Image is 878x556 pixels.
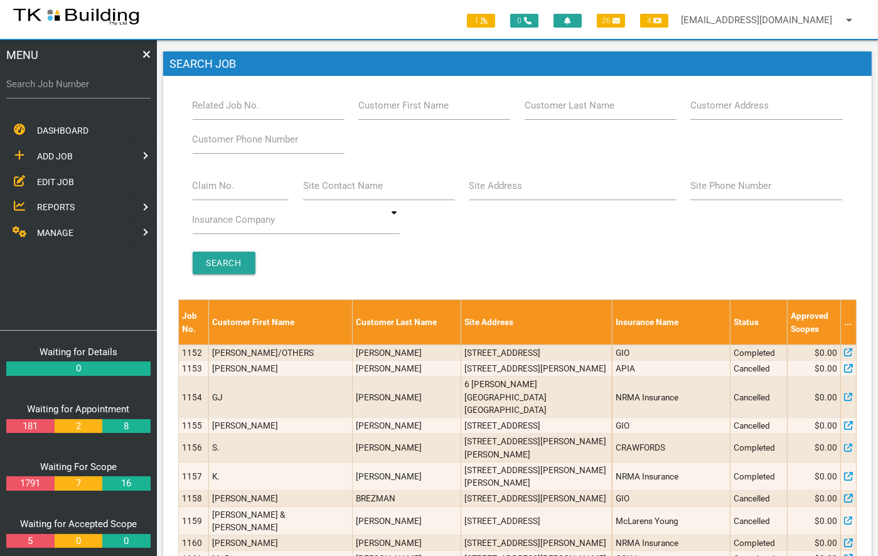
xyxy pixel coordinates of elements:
[461,345,613,360] td: [STREET_ADDRESS]
[353,434,461,462] td: [PERSON_NAME]
[208,434,352,462] td: S.
[731,535,788,551] td: Completed
[461,434,613,462] td: [STREET_ADDRESS][PERSON_NAME][PERSON_NAME]
[208,418,352,434] td: [PERSON_NAME]
[102,534,150,548] a: 0
[208,300,352,345] th: Customer First Name
[597,14,625,28] span: 26
[612,377,731,418] td: NRMA Insurance
[37,202,75,212] span: REPORTS
[815,419,837,432] span: $0.00
[612,535,731,551] td: NRMA Insurance
[208,491,352,506] td: [PERSON_NAME]
[37,151,73,161] span: ADD JOB
[461,491,613,506] td: [STREET_ADDRESS][PERSON_NAME]
[731,345,788,360] td: Completed
[815,537,837,549] span: $0.00
[353,345,461,360] td: [PERSON_NAME]
[55,534,102,548] a: 0
[55,476,102,491] a: 7
[612,345,731,360] td: GIO
[612,506,731,535] td: McLarens Young
[6,534,54,548] a: 5
[612,361,731,377] td: APIA
[461,361,613,377] td: [STREET_ADDRESS][PERSON_NAME]
[731,506,788,535] td: Cancelled
[731,462,788,491] td: Completed
[6,476,54,491] a: 1791
[353,506,461,535] td: [PERSON_NAME]
[461,535,613,551] td: [STREET_ADDRESS][PERSON_NAME]
[208,361,352,377] td: [PERSON_NAME]
[815,362,837,375] span: $0.00
[303,179,383,193] label: Site Contact Name
[612,418,731,434] td: GIO
[208,377,352,418] td: GJ
[612,462,731,491] td: NRMA Insurance
[815,441,837,454] span: $0.00
[179,377,209,418] td: 1154
[13,6,140,26] img: s3file
[353,418,461,434] td: [PERSON_NAME]
[469,179,523,193] label: Site Address
[179,434,209,462] td: 1156
[6,419,54,434] a: 181
[353,377,461,418] td: [PERSON_NAME]
[525,99,614,113] label: Customer Last Name
[841,300,857,345] th: ...
[20,518,137,530] a: Waiting for Accepted Scope
[353,491,461,506] td: BREZMAN
[815,515,837,527] span: $0.00
[193,179,235,193] label: Claim No.
[55,419,102,434] a: 2
[612,300,731,345] th: Insurance Name
[193,99,260,113] label: Related Job No.
[467,14,495,28] span: 1
[690,179,771,193] label: Site Phone Number
[37,176,74,186] span: EDIT JOB
[731,434,788,462] td: Completed
[208,462,352,491] td: K.
[40,346,117,358] a: Waiting for Details
[193,252,255,274] input: Search
[731,361,788,377] td: Cancelled
[208,506,352,535] td: [PERSON_NAME] & [PERSON_NAME]
[461,300,613,345] th: Site Address
[788,300,841,345] th: Approved Scopes
[163,51,872,77] h1: Search Job
[731,377,788,418] td: Cancelled
[28,404,130,415] a: Waiting for Appointment
[179,535,209,551] td: 1160
[193,132,299,147] label: Customer Phone Number
[179,345,209,360] td: 1152
[179,462,209,491] td: 1157
[461,377,613,418] td: 6 [PERSON_NAME] [GEOGRAPHIC_DATA] [GEOGRAPHIC_DATA]
[102,476,150,491] a: 16
[179,418,209,434] td: 1155
[208,535,352,551] td: [PERSON_NAME]
[40,461,117,473] a: Waiting For Scope
[179,361,209,377] td: 1153
[731,418,788,434] td: Cancelled
[353,462,461,491] td: [PERSON_NAME]
[461,418,613,434] td: [STREET_ADDRESS]
[461,506,613,535] td: [STREET_ADDRESS]
[353,300,461,345] th: Customer Last Name
[179,300,209,345] th: Job No.
[690,99,769,113] label: Customer Address
[640,14,668,28] span: 4
[612,434,731,462] td: CRAWFORDS
[208,345,352,360] td: [PERSON_NAME]/OTHERS
[37,228,73,238] span: MANAGE
[6,46,38,63] span: MENU
[612,491,731,506] td: GIO
[37,126,88,136] span: DASHBOARD
[731,491,788,506] td: Cancelled
[815,470,837,483] span: $0.00
[510,14,538,28] span: 0
[179,506,209,535] td: 1159
[102,419,150,434] a: 8
[461,462,613,491] td: [STREET_ADDRESS][PERSON_NAME][PERSON_NAME]
[815,492,837,505] span: $0.00
[353,535,461,551] td: [PERSON_NAME]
